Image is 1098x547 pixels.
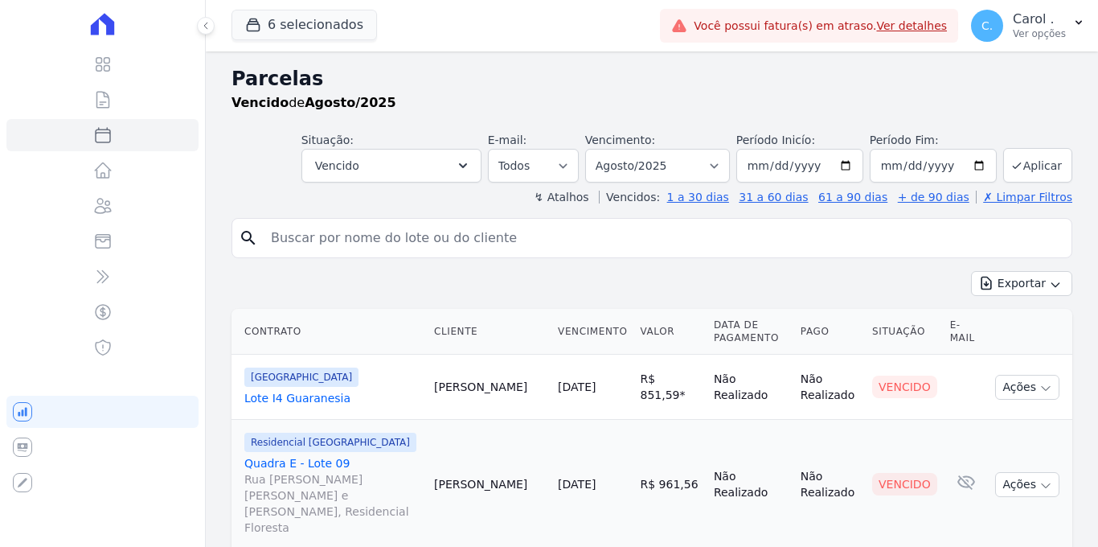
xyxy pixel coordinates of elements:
[244,433,416,452] span: Residencial [GEOGRAPHIC_DATA]
[231,309,428,355] th: Contrato
[944,309,989,355] th: E-mail
[261,222,1065,254] input: Buscar por nome do lote ou do cliente
[488,134,527,146] label: E-mail:
[736,134,815,146] label: Período Inicío:
[995,472,1059,497] button: Ações
[231,93,396,113] p: de
[231,64,1072,93] h2: Parcelas
[633,309,707,355] th: Valor
[428,309,551,355] th: Cliente
[244,390,421,406] a: Lote I4 Guaranesia
[244,368,358,387] span: [GEOGRAPHIC_DATA]
[633,355,707,420] td: R$ 851,59
[244,455,421,536] a: Quadra E - Lote 09Rua [PERSON_NAME] [PERSON_NAME] e [PERSON_NAME], Residencial Floresta
[428,355,551,420] td: [PERSON_NAME]
[315,156,359,175] span: Vencido
[239,228,258,248] i: search
[981,20,993,31] span: C.
[301,149,481,183] button: Vencido
[558,478,596,491] a: [DATE]
[1013,27,1066,40] p: Ver opções
[870,132,997,149] label: Período Fim:
[534,191,588,204] label: ↯ Atalhos
[958,3,1098,48] button: C. Carol . Ver opções
[301,134,354,146] label: Situação:
[1003,148,1072,183] button: Aplicar
[599,191,660,204] label: Vencidos:
[585,134,655,146] label: Vencimento:
[898,191,969,204] a: + de 90 dias
[818,191,887,204] a: 61 a 90 dias
[971,271,1072,296] button: Exportar
[694,18,947,35] span: Você possui fatura(s) em atraso.
[976,191,1072,204] a: ✗ Limpar Filtros
[872,376,937,398] div: Vencido
[305,95,395,110] strong: Agosto/2025
[231,95,289,110] strong: Vencido
[707,355,794,420] td: Não Realizado
[1013,11,1066,27] p: Carol .
[995,375,1059,400] button: Ações
[551,309,633,355] th: Vencimento
[244,471,421,536] span: Rua [PERSON_NAME] [PERSON_NAME] e [PERSON_NAME], Residencial Floresta
[794,309,866,355] th: Pago
[231,10,377,40] button: 6 selecionados
[558,380,596,393] a: [DATE]
[739,191,808,204] a: 31 a 60 dias
[866,309,944,355] th: Situação
[872,473,937,496] div: Vencido
[794,355,866,420] td: Não Realizado
[667,191,729,204] a: 1 a 30 dias
[707,309,794,355] th: Data de Pagamento
[876,19,947,32] a: Ver detalhes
